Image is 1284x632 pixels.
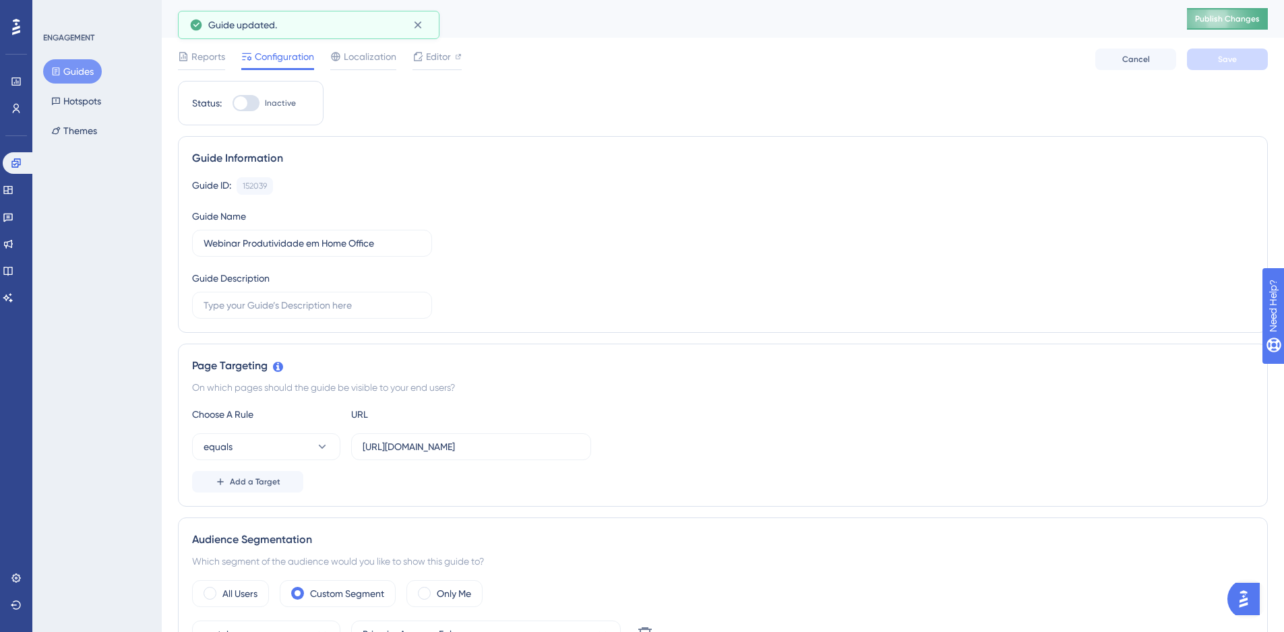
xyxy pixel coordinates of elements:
div: Guide Name [192,208,246,224]
div: Guide Description [192,270,270,286]
button: Save [1187,49,1268,70]
input: Type your Guide’s Description here [204,298,421,313]
span: Editor [426,49,451,65]
div: Webinar Produtividade em Home Office [178,9,1153,28]
iframe: UserGuiding AI Assistant Launcher [1227,579,1268,619]
label: Custom Segment [310,586,384,602]
span: Need Help? [32,3,84,20]
div: Guide Information [192,150,1254,166]
button: equals [192,433,340,460]
div: Audience Segmentation [192,532,1254,548]
span: Cancel [1122,54,1150,65]
label: Only Me [437,586,471,602]
div: Choose A Rule [192,406,340,422]
button: Guides [43,59,102,84]
div: Guide ID: [192,177,231,195]
span: Localization [344,49,396,65]
span: Reports [191,49,225,65]
button: Add a Target [192,471,303,493]
span: Publish Changes [1195,13,1260,24]
input: Type your Guide’s Name here [204,236,421,251]
span: Save [1218,54,1237,65]
div: URL [351,406,499,422]
button: Publish Changes [1187,8,1268,30]
div: Status: [192,95,222,111]
button: Cancel [1095,49,1176,70]
div: ENGAGEMENT [43,32,94,43]
span: Inactive [265,98,296,108]
div: 152039 [243,181,267,191]
div: Which segment of the audience would you like to show this guide to? [192,553,1254,569]
label: All Users [222,586,257,602]
input: yourwebsite.com/path [363,439,580,454]
div: On which pages should the guide be visible to your end users? [192,379,1254,396]
button: Themes [43,119,105,143]
div: Page Targeting [192,358,1254,374]
span: Add a Target [230,476,280,487]
span: Guide updated. [208,17,277,33]
button: Hotspots [43,89,109,113]
span: equals [204,439,233,455]
span: Configuration [255,49,314,65]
